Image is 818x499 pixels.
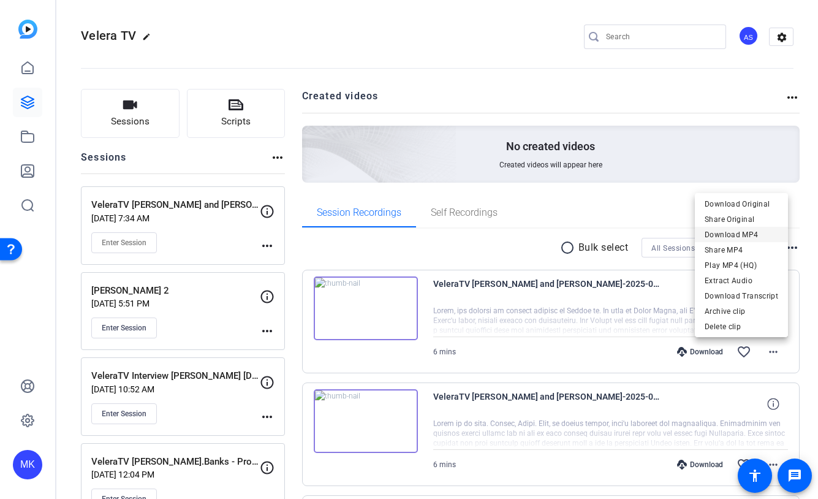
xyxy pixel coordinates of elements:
[705,273,778,288] span: Extract Audio
[705,289,778,303] span: Download Transcript
[705,304,778,319] span: Archive clip
[705,319,778,334] span: Delete clip
[705,243,778,257] span: Share MP4
[705,227,778,242] span: Download MP4
[705,197,778,211] span: Download Original
[705,258,778,273] span: Play MP4 (HQ)
[705,212,778,227] span: Share Original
